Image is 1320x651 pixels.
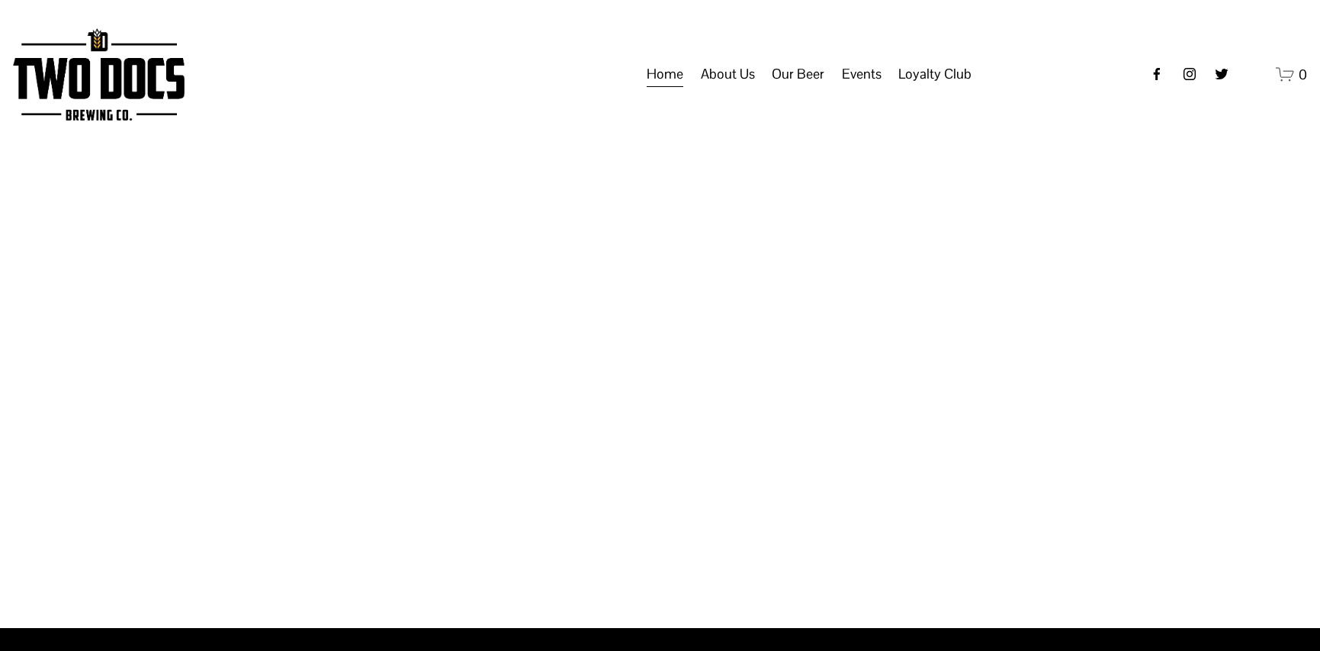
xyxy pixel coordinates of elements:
a: Facebook [1149,66,1164,82]
a: folder dropdown [842,60,882,89]
img: Two Docs Brewing Co. [13,28,184,121]
span: Loyalty Club [898,61,972,87]
span: About Us [701,61,755,87]
a: Home [647,60,683,89]
span: Events [842,61,882,87]
span: Our Beer [772,61,824,87]
a: folder dropdown [898,60,972,89]
a: twitter-unauth [1214,66,1229,82]
a: instagram-unauth [1182,66,1197,82]
h1: Beer is Art. [127,345,1194,437]
a: 0 items in cart [1276,65,1307,84]
span: 0 [1299,66,1307,83]
a: folder dropdown [772,60,824,89]
a: folder dropdown [701,60,755,89]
